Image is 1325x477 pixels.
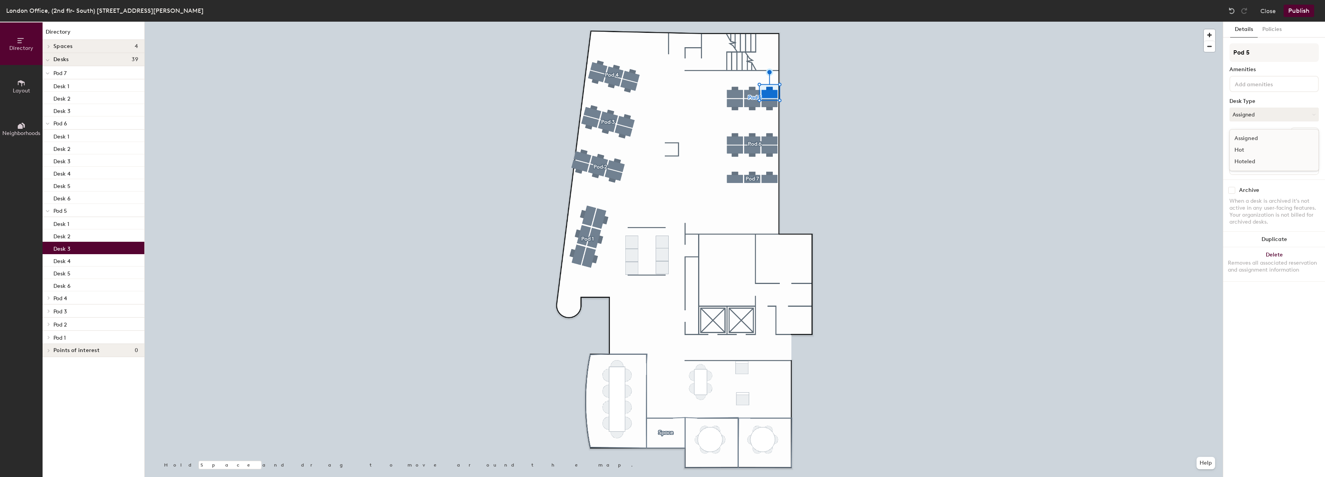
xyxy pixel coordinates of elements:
[53,308,67,315] span: Pod 3
[1229,108,1319,121] button: Assigned
[53,81,69,90] p: Desk 1
[1197,457,1215,469] button: Help
[1229,98,1319,104] div: Desk Type
[13,87,30,94] span: Layout
[9,45,33,51] span: Directory
[53,168,70,177] p: Desk 4
[53,268,70,277] p: Desk 5
[53,43,73,50] span: Spaces
[135,43,138,50] span: 4
[1284,5,1314,17] button: Publish
[1260,5,1276,17] button: Close
[1229,67,1319,73] div: Amenities
[1239,187,1259,193] div: Archive
[1291,128,1319,141] button: Ungroup
[1240,7,1248,15] img: Redo
[53,181,70,190] p: Desk 5
[1223,232,1325,247] button: Duplicate
[1258,22,1286,38] button: Policies
[53,335,66,341] span: Pod 1
[53,321,67,328] span: Pod 2
[1230,156,1307,168] div: Hoteled
[1233,79,1303,88] input: Add amenities
[1230,22,1258,38] button: Details
[53,193,70,202] p: Desk 6
[53,120,67,127] span: Pod 6
[53,70,67,77] span: Pod 7
[135,347,138,354] span: 0
[53,243,70,252] p: Desk 3
[43,28,144,40] h1: Directory
[53,231,70,240] p: Desk 2
[53,56,68,63] span: Desks
[1223,247,1325,281] button: DeleteRemoves all associated reservation and assignment information
[53,144,70,152] p: Desk 2
[6,6,204,15] div: London Office, (2nd flr- South) [STREET_ADDRESS][PERSON_NAME]
[2,130,40,137] span: Neighborhoods
[53,208,67,214] span: Pod 5
[132,56,138,63] span: 39
[1230,133,1307,144] div: Assigned
[53,256,70,265] p: Desk 4
[1230,144,1307,156] div: Hot
[53,106,70,115] p: Desk 3
[1229,198,1319,226] div: When a desk is archived it's not active in any user-facing features. Your organization is not bil...
[53,131,69,140] p: Desk 1
[53,280,70,289] p: Desk 6
[53,156,70,165] p: Desk 3
[1228,7,1236,15] img: Undo
[53,347,99,354] span: Points of interest
[53,219,69,227] p: Desk 1
[53,295,67,302] span: Pod 4
[53,93,70,102] p: Desk 2
[1228,260,1320,274] div: Removes all associated reservation and assignment information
